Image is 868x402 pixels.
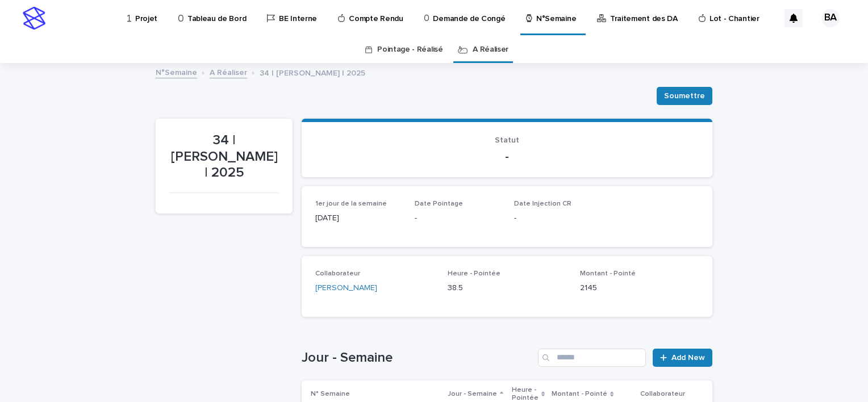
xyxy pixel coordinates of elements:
[156,65,197,78] a: N°Semaine
[169,132,279,181] p: 34 | [PERSON_NAME] | 2025
[377,36,443,63] a: Pointage - Réalisé
[580,270,636,277] span: Montant - Pointé
[552,388,607,400] p: Montant - Pointé
[653,349,712,367] a: Add New
[514,212,600,224] p: -
[514,200,571,207] span: Date Injection CR
[315,200,387,207] span: 1er jour de la semaine
[448,270,500,277] span: Heure - Pointée
[448,388,497,400] p: Jour - Semaine
[315,150,699,164] p: -
[23,7,45,30] img: stacker-logo-s-only.png
[821,9,840,27] div: BA
[473,36,508,63] a: A Réaliser
[580,282,699,294] p: 2145
[640,388,685,400] p: Collaborateur
[448,282,566,294] p: 38.5
[671,354,705,362] span: Add New
[664,90,705,102] span: Soumettre
[210,65,247,78] a: A Réaliser
[495,136,519,144] span: Statut
[260,66,365,78] p: 34 | [PERSON_NAME] | 2025
[315,212,401,224] p: [DATE]
[657,87,712,105] button: Soumettre
[311,388,350,400] p: N° Semaine
[415,200,463,207] span: Date Pointage
[315,282,377,294] a: [PERSON_NAME]
[538,349,646,367] input: Search
[302,350,533,366] h1: Jour - Semaine
[315,270,360,277] span: Collaborateur
[415,212,500,224] p: -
